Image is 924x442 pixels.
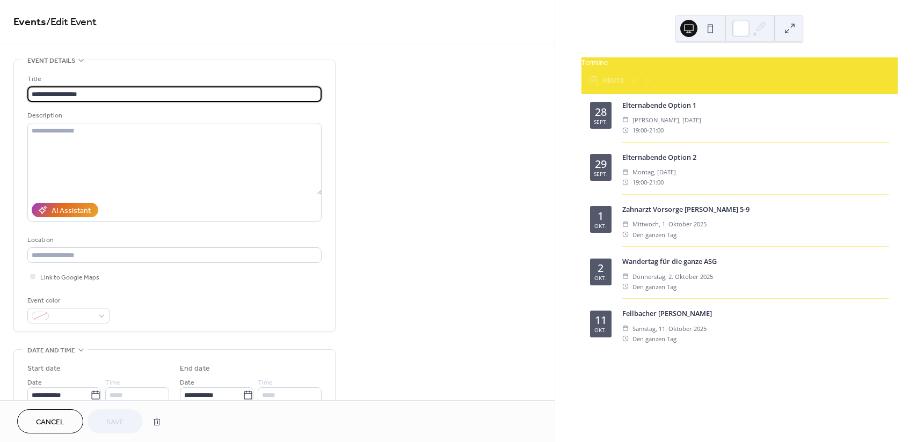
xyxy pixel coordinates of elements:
[27,377,42,388] span: Date
[594,223,607,229] div: Okt.
[647,177,649,187] span: -
[632,271,713,282] span: Donnerstag, 2. Oktober 2025
[622,100,889,110] div: Elternabende Option 1
[622,271,629,282] div: ​
[40,272,99,283] span: Link to Google Maps
[258,377,273,388] span: Time
[27,110,319,121] div: Description
[622,115,629,125] div: ​
[180,377,194,388] span: Date
[27,345,75,356] span: Date and time
[622,204,889,215] div: Zahnarzt Vorsorge [PERSON_NAME] 5-9
[32,203,98,217] button: AI Assistant
[649,177,664,187] span: 21:00
[622,177,629,187] div: ​
[105,377,120,388] span: Time
[632,167,676,177] span: Montag, [DATE]
[598,211,603,222] div: 1
[632,177,647,187] span: 19:00
[622,282,629,292] div: ​
[632,125,647,135] span: 19:00
[27,73,319,85] div: Title
[595,159,607,170] div: 29
[649,125,664,135] span: 21:00
[622,230,629,240] div: ​
[594,327,607,333] div: Okt.
[632,323,707,334] span: Samstag, 11. Oktober 2025
[180,363,210,374] div: End date
[595,315,607,326] div: 11
[622,167,629,177] div: ​
[598,263,603,274] div: 2
[17,409,83,433] button: Cancel
[622,219,629,229] div: ​
[46,12,97,33] span: / Edit Event
[622,308,889,319] div: Fellbacher [PERSON_NAME]
[622,152,889,163] div: Elternabende Option 2
[632,334,676,344] span: Den ganzen Tag
[622,334,629,344] div: ​
[27,234,319,246] div: Location
[595,107,607,117] div: 28
[632,230,676,240] span: Den ganzen Tag
[52,205,91,217] div: AI Assistant
[27,55,75,67] span: Event details
[632,219,707,229] span: Mittwoch, 1. Oktober 2025
[581,57,898,68] div: Termine
[622,323,629,334] div: ​
[36,417,64,428] span: Cancel
[594,275,607,281] div: Okt.
[632,115,701,125] span: [PERSON_NAME], [DATE]
[594,119,608,124] div: Sept.
[622,256,889,267] div: Wandertag für die ganze ASG
[594,171,608,176] div: Sept.
[647,125,649,135] span: -
[622,125,629,135] div: ​
[27,363,61,374] div: Start date
[13,12,46,33] a: Events
[27,295,108,306] div: Event color
[632,282,676,292] span: Den ganzen Tag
